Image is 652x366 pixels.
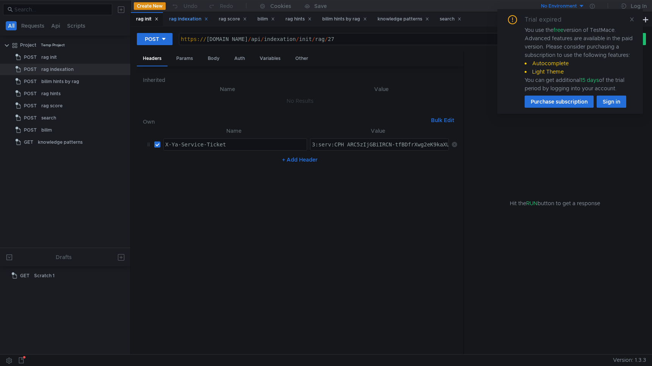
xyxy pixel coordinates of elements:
div: Drafts [56,253,72,262]
button: Api [49,21,63,30]
span: POST [24,100,37,112]
span: free [553,27,563,33]
div: Scratch 1 [34,270,55,281]
div: Project [20,39,36,51]
span: POST [24,88,37,99]
span: POST [24,64,37,75]
div: Headers [137,52,168,66]
div: Body [202,52,226,66]
button: All [6,21,17,30]
button: Redo [203,0,238,12]
button: Scripts [65,21,88,30]
button: Bulk Edit [428,116,457,125]
div: bilim [257,15,275,23]
nz-embed-empty: No Results [287,97,313,104]
div: Temp Project [41,39,65,51]
span: RUN [526,200,538,207]
div: rag init [41,52,57,63]
div: rag score [219,15,247,23]
div: search [440,15,461,23]
div: Undo [183,2,197,11]
div: rag hints [285,15,312,23]
div: Params [170,52,199,66]
div: Variables [254,52,287,66]
span: GET [24,137,33,148]
div: bilim [41,124,52,136]
div: bilim hints by rag [322,15,367,23]
li: Autocomplete [525,59,634,68]
li: Light Theme [525,68,634,76]
th: Value [306,85,457,94]
div: rag hints [41,88,61,99]
div: knowledge patterns [378,15,429,23]
div: rag init [136,15,158,23]
h6: Own [143,117,428,126]
th: Name [160,126,307,135]
button: POST [137,33,172,45]
span: POST [24,112,37,124]
button: Create New [134,2,166,10]
div: Redo [220,2,233,11]
button: Purchase subscription [525,96,594,108]
div: Log In [631,2,647,11]
div: Cookies [270,2,291,11]
button: + Add Header [279,155,321,164]
button: Requests [19,21,47,30]
div: Trial expired [525,15,570,24]
div: No Environment [541,3,577,10]
button: Sign in [597,96,626,108]
input: Search... [14,5,108,14]
div: Save [314,3,327,9]
span: POST [24,124,37,136]
button: Undo [166,0,203,12]
div: You use the version of TestMace. Advanced features are available in the paid version. Please cons... [525,26,634,93]
span: POST [24,52,37,63]
div: Other [289,52,314,66]
div: rag indexation [41,64,74,75]
div: rag score [41,100,63,112]
div: knowledge patterns [38,137,83,148]
span: Hit the button to get a response [510,199,600,207]
th: Name [149,85,306,94]
span: Version: 1.3.3 [613,355,646,366]
th: Value [307,126,449,135]
div: bilim hints by rag [41,76,79,87]
div: search [41,112,56,124]
span: 15 days [580,77,599,83]
div: rag indexation [169,15,208,23]
div: POST [145,35,159,43]
div: You can get additional of the trial period by logging into your account. [525,76,634,93]
span: GET [20,270,30,281]
span: POST [24,76,37,87]
h6: Inherited [143,75,457,85]
div: Auth [228,52,251,66]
